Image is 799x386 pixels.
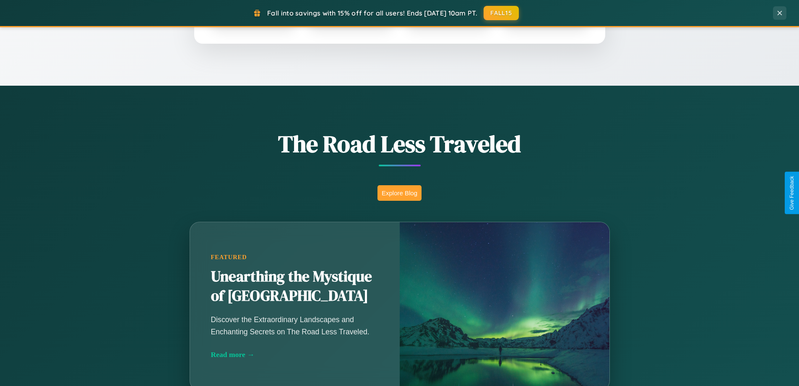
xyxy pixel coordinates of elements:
h1: The Road Less Traveled [148,128,651,160]
div: Featured [211,254,379,261]
button: FALL15 [484,6,519,20]
h2: Unearthing the Mystique of [GEOGRAPHIC_DATA] [211,267,379,306]
p: Discover the Extraordinary Landscapes and Enchanting Secrets on The Road Less Traveled. [211,314,379,337]
span: Fall into savings with 15% off for all users! Ends [DATE] 10am PT. [267,9,477,17]
div: Give Feedback [789,176,795,210]
button: Explore Blog [377,185,422,201]
div: Read more → [211,350,379,359]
